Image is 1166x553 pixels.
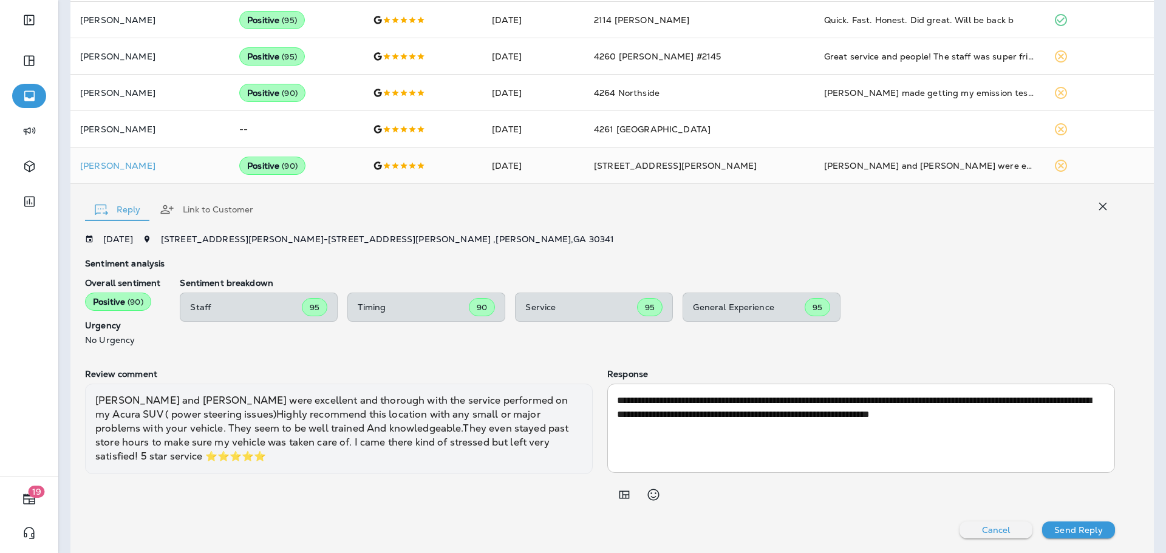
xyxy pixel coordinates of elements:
div: Positive [239,84,305,102]
span: 95 [645,302,655,313]
td: [DATE] [482,111,584,148]
td: -- [230,111,363,148]
p: Sentiment breakdown [180,278,1115,288]
span: [STREET_ADDRESS][PERSON_NAME] - [STREET_ADDRESS][PERSON_NAME] , [PERSON_NAME] , GA 30341 [161,234,615,245]
div: Quick. Fast. Honest. Did great. Will be back b [824,14,1035,26]
span: 2114 [PERSON_NAME] [594,15,690,25]
span: 19 [29,486,45,498]
p: Service [525,302,637,312]
span: ( 95 ) [282,52,297,62]
p: No Urgency [85,335,160,345]
p: [PERSON_NAME] [80,124,220,134]
td: [DATE] [482,148,584,184]
span: 90 [477,302,487,313]
div: Great service and people! The staff was super friendly, knowledgeable, and professional. As well,... [824,50,1035,63]
span: ( 90 ) [282,161,298,171]
p: [PERSON_NAME] [80,88,220,98]
p: [PERSON_NAME] [80,15,220,25]
span: 95 [310,302,319,313]
p: Sentiment analysis [85,259,1115,268]
p: General Experience [693,302,805,312]
button: Cancel [960,521,1032,538]
span: [STREET_ADDRESS][PERSON_NAME] [594,160,757,171]
p: Send Reply [1054,525,1102,535]
p: Review comment [85,369,593,379]
button: 19 [12,487,46,511]
p: Cancel [982,525,1011,535]
p: Timing [358,302,469,312]
button: Select an emoji [641,483,666,507]
div: Positive [85,293,151,311]
span: 4261 [GEOGRAPHIC_DATA] [594,124,711,135]
div: Stephen and Casey were excellent and thorough with the service performed on my Acura SUV ( power ... [824,160,1035,172]
div: [PERSON_NAME] and [PERSON_NAME] were excellent and thorough with the service performed on my Acur... [85,384,593,473]
button: Reply [85,188,150,231]
p: Staff [190,302,302,312]
p: [PERSON_NAME] [80,52,220,61]
p: [PERSON_NAME] [80,161,220,171]
button: Expand Sidebar [12,8,46,32]
span: 4260 [PERSON_NAME] #2145 [594,51,721,62]
button: Send Reply [1042,521,1115,538]
p: [DATE] [103,234,133,244]
span: ( 90 ) [282,88,298,98]
div: Jiffy Lube made getting my emission testing done a breeze! I stayed in my car, the guys were supe... [824,87,1035,99]
td: [DATE] [482,38,584,75]
span: 95 [813,302,822,313]
button: Link to Customer [150,188,263,231]
p: Response [607,369,1115,379]
span: ( 90 ) [128,297,143,307]
p: Urgency [85,321,160,330]
span: ( 95 ) [282,15,297,25]
span: 4264 Northside [594,87,660,98]
td: [DATE] [482,2,584,38]
div: Click to view Customer Drawer [80,161,220,171]
button: Add in a premade template [612,483,636,507]
div: Positive [239,47,305,66]
p: Overall sentiment [85,278,160,288]
td: [DATE] [482,75,584,111]
div: Positive [239,11,305,29]
div: Positive [239,157,305,175]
